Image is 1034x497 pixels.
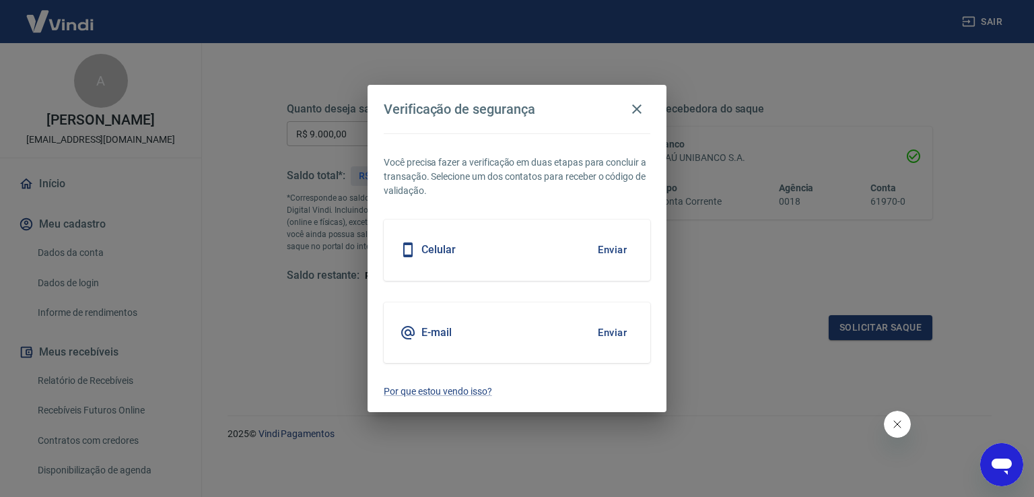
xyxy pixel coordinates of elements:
[421,243,456,257] h5: Celular
[590,236,634,264] button: Enviar
[980,443,1023,486] iframe: Botão para abrir a janela de mensagens
[421,326,452,339] h5: E-mail
[884,411,911,438] iframe: Fechar mensagem
[590,319,634,347] button: Enviar
[384,385,650,399] a: Por que estou vendo isso?
[384,156,650,198] p: Você precisa fazer a verificação em duas etapas para concluir a transação. Selecione um dos conta...
[384,101,535,117] h4: Verificação de segurança
[8,9,113,20] span: Olá! Precisa de ajuda?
